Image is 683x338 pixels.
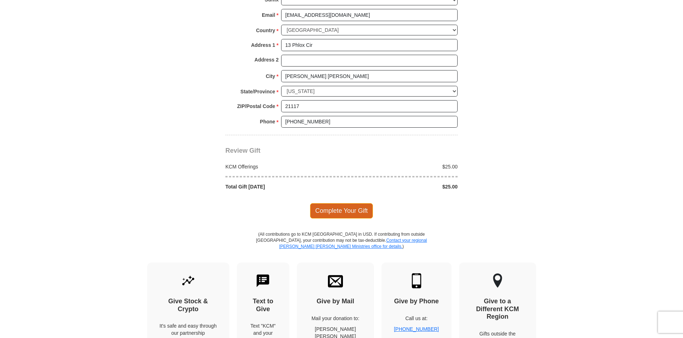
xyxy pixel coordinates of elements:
span: Complete Your Gift [310,203,373,218]
div: KCM Offerings [222,163,342,170]
img: mobile.svg [409,273,424,288]
h4: Give to a Different KCM Region [472,298,524,321]
div: Total Gift [DATE] [222,183,342,190]
img: envelope.svg [328,273,343,288]
div: $25.00 [341,183,462,190]
strong: ZIP/Postal Code [237,101,275,111]
p: (All contributions go to KCM [GEOGRAPHIC_DATA] in USD. If contributing from outside [GEOGRAPHIC_D... [256,231,427,263]
strong: Email [262,10,275,20]
strong: Phone [260,117,275,127]
a: Contact your regional [PERSON_NAME] [PERSON_NAME] Ministries office for details. [279,238,427,249]
a: [PHONE_NUMBER] [394,326,439,332]
div: $25.00 [341,163,462,170]
p: Call us at: [394,315,439,322]
h4: Give Stock & Crypto [160,298,217,313]
strong: Country [256,25,275,35]
h4: Text to Give [249,298,277,313]
strong: City [266,71,275,81]
img: give-by-stock.svg [181,273,196,288]
h4: Give by Phone [394,298,439,305]
img: other-region [493,273,503,288]
p: Mail your donation to: [309,315,362,322]
img: text-to-give.svg [255,273,270,288]
span: Review Gift [225,147,260,154]
h4: Give by Mail [309,298,362,305]
strong: Address 2 [254,55,279,65]
strong: Address 1 [251,40,275,50]
strong: State/Province [240,87,275,97]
